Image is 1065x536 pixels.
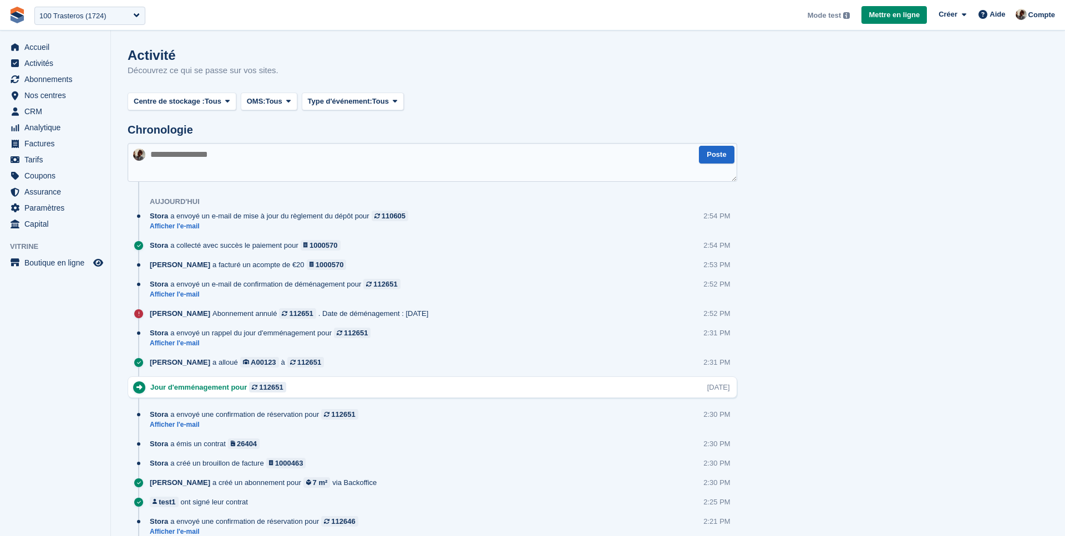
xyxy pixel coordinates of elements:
div: 1000570 [316,259,344,270]
a: 112651 [287,357,324,367]
div: 110605 [382,211,405,221]
div: ont signé leur contrat [150,497,253,507]
div: Aujourd'hui [150,197,200,206]
div: a envoyé un e-mail de mise à jour du règlement du dépôt pour [150,211,414,221]
div: 112651 [344,328,368,338]
span: Factures [24,136,91,151]
div: a émis un contrat [150,438,265,449]
a: Afficher l'e-mail [150,290,406,299]
div: 2:52 PM [703,308,730,319]
span: [PERSON_NAME] [150,357,210,367]
a: menu [6,168,105,183]
span: Mettre en ligne [869,9,920,21]
span: [PERSON_NAME] [150,259,210,270]
span: Activités [24,55,91,71]
div: 2:30 PM [703,458,730,468]
a: menu [6,136,105,151]
span: Stora [150,458,168,468]
span: Tous [372,96,389,107]
div: a envoyé une confirmation de réservation pour [150,516,364,527]
span: Boutique en ligne [24,255,91,270]
span: Stora [150,516,168,527]
div: Abonnement annulé . Date de déménagement : [DATE] [150,308,434,319]
h1: Activité [128,48,278,63]
div: 112646 [331,516,355,527]
span: Mode test [808,10,841,21]
div: 1000570 [310,240,338,251]
span: Nos centres [24,88,91,103]
div: 100 Trasteros (1724) [39,11,106,22]
div: a envoyé une confirmation de réservation pour [150,409,364,420]
a: menu [6,120,105,135]
div: a facturé un acompte de €20 [150,259,352,270]
span: Accueil [24,39,91,55]
a: 26404 [228,438,260,449]
a: menu [6,184,105,200]
a: 112651 [249,382,286,392]
div: 2:30 PM [703,438,730,449]
div: test1 [159,497,175,507]
a: 1000570 [307,259,347,270]
span: Tous [266,96,282,107]
span: Tous [205,96,221,107]
div: 1000463 [275,458,303,468]
div: Jour d'emménagement pour [150,382,292,392]
a: 1000463 [266,458,306,468]
a: menu [6,152,105,167]
img: icon-info-grey-7440780725fd019a000dd9b08b2336e03edf1995a4989e88bcd33f0948082b44.svg [843,12,850,19]
a: 7 m² [303,477,330,488]
a: 110605 [372,211,408,221]
a: menu [6,216,105,232]
span: Stora [150,409,168,420]
div: 112651 [331,409,355,420]
img: stora-icon-8386f47178a22dfd0bd8f6a31ec36ba5ce8667c1dd55bd0f319d3a0aa187defe.svg [9,7,26,23]
span: Paramètres [24,200,91,216]
a: 112651 [334,328,371,338]
a: 112651 [363,279,400,289]
img: Patrick Blanc [133,149,145,161]
div: 26404 [237,438,257,449]
div: 2:30 PM [703,409,730,420]
img: Patrick Blanc [1016,9,1027,20]
span: Tarifs [24,152,91,167]
div: a alloué à [150,357,329,367]
div: 112651 [373,279,397,289]
span: Abonnements [24,72,91,87]
a: menu [6,104,105,119]
a: Afficher l'e-mail [150,222,414,231]
a: Boutique d'aperçu [92,256,105,269]
h2: Chronologie [128,124,193,136]
a: menu [6,88,105,103]
span: Stora [150,438,168,449]
a: 112646 [321,516,358,527]
span: Capital [24,216,91,232]
span: OMS: [247,96,266,107]
div: 2:30 PM [703,477,730,488]
span: Créer [939,9,957,20]
div: 2:52 PM [703,279,730,289]
div: A00123 [251,357,276,367]
a: Afficher l'e-mail [150,339,376,348]
button: Type d'événement: Tous [302,93,404,111]
div: a envoyé un rappel du jour d'emménagement pour [150,328,376,338]
div: 112651 [297,357,321,367]
a: A00123 [240,357,279,367]
span: Stora [150,211,168,221]
div: 2:31 PM [703,357,730,367]
div: 2:25 PM [703,497,730,507]
span: Stora [150,328,168,338]
div: 112651 [289,308,313,319]
span: CRM [24,104,91,119]
a: test1 [150,497,179,507]
span: Compte [1028,9,1055,21]
div: 2:54 PM [703,211,730,221]
a: menu [6,55,105,71]
span: [PERSON_NAME] [150,477,210,488]
p: Découvrez ce qui se passe sur vos sites. [128,64,278,77]
div: a créé un abonnement pour via Backoffice [150,477,382,488]
span: [PERSON_NAME] [150,308,210,319]
span: Coupons [24,168,91,183]
div: 2:53 PM [703,259,730,270]
a: menu [6,200,105,216]
span: Analytique [24,120,91,135]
